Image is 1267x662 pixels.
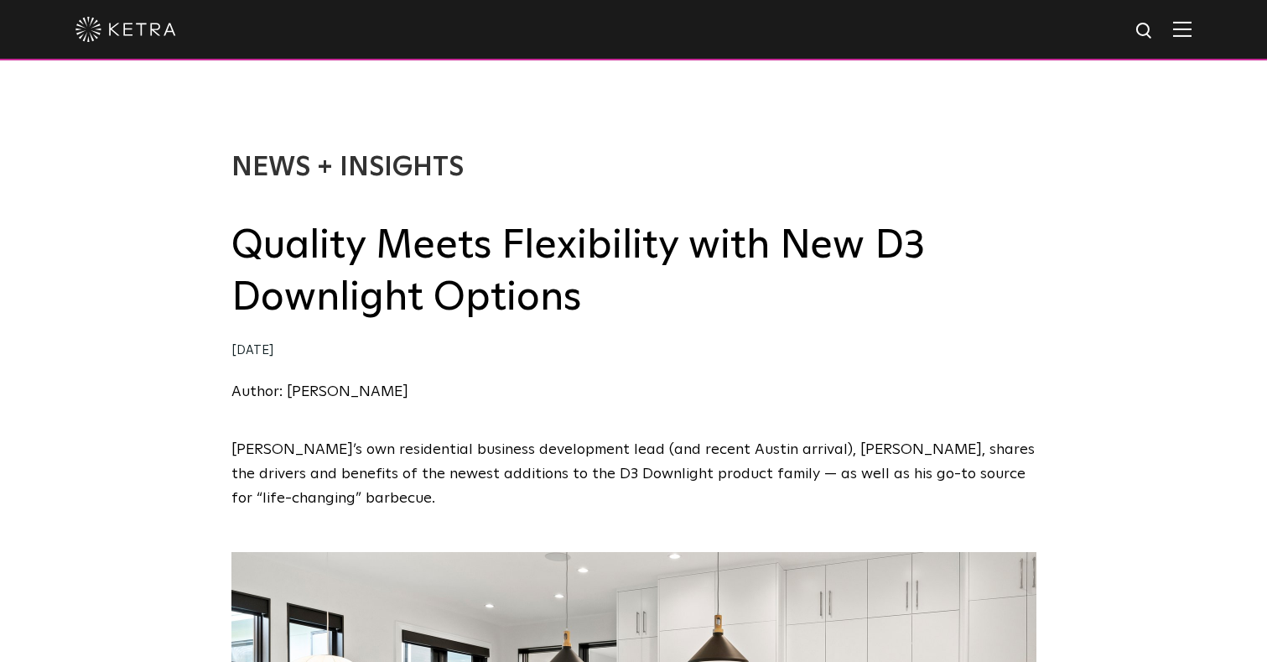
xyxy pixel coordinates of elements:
a: News + Insights [231,154,464,181]
span: [PERSON_NAME]’s own residential business development lead (and recent Austin arrival), [PERSON_NA... [231,442,1035,506]
div: [DATE] [231,339,1036,363]
img: search icon [1135,21,1155,42]
img: ketra-logo-2019-white [75,17,176,42]
img: Hamburger%20Nav.svg [1173,21,1192,37]
h2: Quality Meets Flexibility with New D3 Downlight Options [231,220,1036,325]
a: Author: [PERSON_NAME] [231,384,408,399]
